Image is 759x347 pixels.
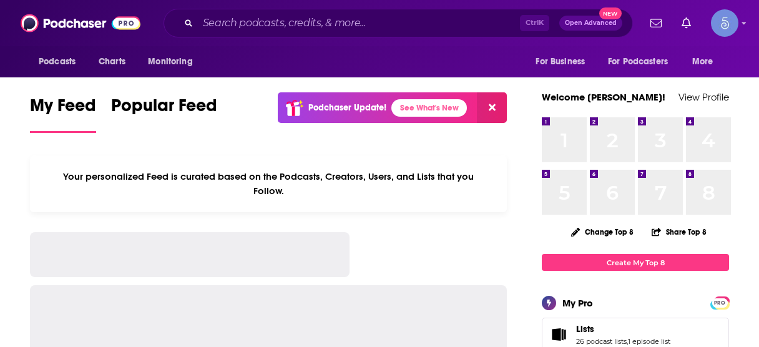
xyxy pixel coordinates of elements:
[39,53,76,71] span: Podcasts
[391,99,467,117] a: See What's New
[651,220,707,244] button: Share Top 8
[678,91,729,103] a: View Profile
[562,297,593,309] div: My Pro
[711,9,738,37] button: Show profile menu
[139,50,208,74] button: open menu
[627,337,628,346] span: ,
[628,337,670,346] a: 1 episode list
[711,9,738,37] img: User Profile
[712,298,727,307] a: PRO
[608,53,668,71] span: For Podcasters
[576,323,670,335] a: Lists
[677,12,696,34] a: Show notifications dropdown
[564,224,641,240] button: Change Top 8
[711,9,738,37] span: Logged in as Spiral5-G1
[111,95,217,124] span: Popular Feed
[111,95,217,133] a: Popular Feed
[148,53,192,71] span: Monitoring
[30,95,96,133] a: My Feed
[164,9,633,37] div: Search podcasts, credits, & more...
[30,155,507,212] div: Your personalized Feed is curated based on the Podcasts, Creators, Users, and Lists that you Follow.
[520,15,549,31] span: Ctrl K
[559,16,622,31] button: Open AdvancedNew
[30,95,96,124] span: My Feed
[546,326,571,343] a: Lists
[91,50,133,74] a: Charts
[542,91,665,103] a: Welcome [PERSON_NAME]!
[576,323,594,335] span: Lists
[599,7,622,19] span: New
[645,12,667,34] a: Show notifications dropdown
[21,11,140,35] img: Podchaser - Follow, Share and Rate Podcasts
[536,53,585,71] span: For Business
[198,13,520,33] input: Search podcasts, credits, & more...
[600,50,686,74] button: open menu
[576,337,627,346] a: 26 podcast lists
[308,102,386,113] p: Podchaser Update!
[99,53,125,71] span: Charts
[542,254,729,271] a: Create My Top 8
[565,20,617,26] span: Open Advanced
[692,53,713,71] span: More
[30,50,92,74] button: open menu
[712,298,727,308] span: PRO
[683,50,729,74] button: open menu
[527,50,600,74] button: open menu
